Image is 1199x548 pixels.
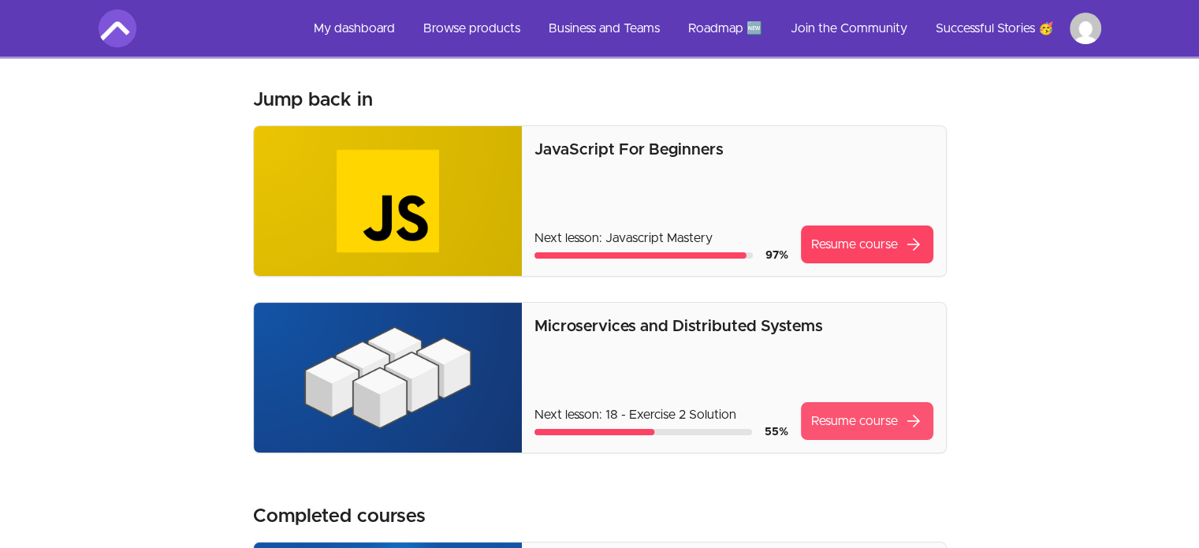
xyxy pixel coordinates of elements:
a: Resume coursearrow_forward [801,226,933,263]
img: Profile image for Alessandro Giacobazzi [1070,13,1101,44]
p: Next lesson: 18 - Exercise 2 Solution [534,405,788,424]
span: 55 % [765,427,788,438]
img: Product image for Microservices and Distributed Systems [254,303,523,453]
a: Business and Teams [536,9,672,47]
h3: Jump back in [253,88,373,113]
img: Amigoscode logo [99,9,136,47]
a: Successful Stories 🥳 [923,9,1067,47]
div: Course progress [534,429,751,435]
span: arrow_forward [904,235,923,254]
a: Roadmap 🆕 [676,9,775,47]
span: arrow_forward [904,412,923,431]
p: Microservices and Distributed Systems [534,315,933,337]
p: Next lesson: Javascript Mastery [534,229,788,248]
a: Join the Community [778,9,920,47]
a: My dashboard [301,9,408,47]
img: Product image for JavaScript For Beginners [254,126,523,276]
h3: Completed courses [253,504,426,529]
a: Browse products [411,9,533,47]
nav: Main [301,9,1101,47]
p: JavaScript For Beginners [534,139,933,161]
span: 97 % [765,250,788,261]
a: Resume coursearrow_forward [801,402,933,440]
div: Course progress [534,252,752,259]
